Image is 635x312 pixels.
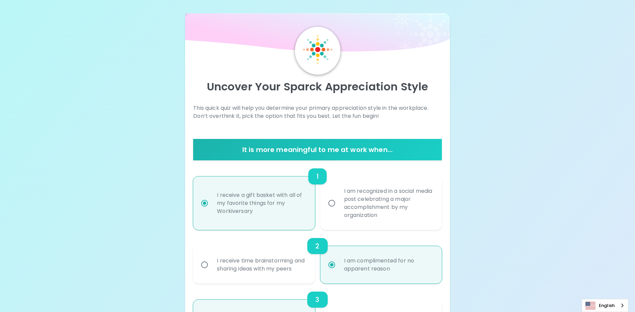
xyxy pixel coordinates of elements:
img: Sparck Logo [303,35,332,64]
a: English [582,299,628,312]
div: Language [582,299,628,312]
p: Uncover Your Sparck Appreciation Style [193,80,442,93]
h6: 3 [315,294,319,305]
p: This quick quiz will help you determine your primary appreciation style in the workplace. Don’t o... [193,104,442,120]
img: wave [185,13,450,55]
div: I receive a gift basket with all of my favorite things for my Workiversary [212,183,311,223]
div: I am complimented for no apparent reason [339,249,438,281]
div: I receive time brainstorming and sharing ideas with my peers [212,249,311,281]
h6: 1 [316,171,319,182]
div: I am recognized in a social media post celebrating a major accomplishment by my organization [339,179,438,227]
h6: It is more meaningful to me at work when... [196,144,439,155]
h6: 2 [315,241,319,251]
aside: Language selected: English [582,299,628,312]
div: choice-group-check [193,230,442,284]
div: choice-group-check [193,160,442,230]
